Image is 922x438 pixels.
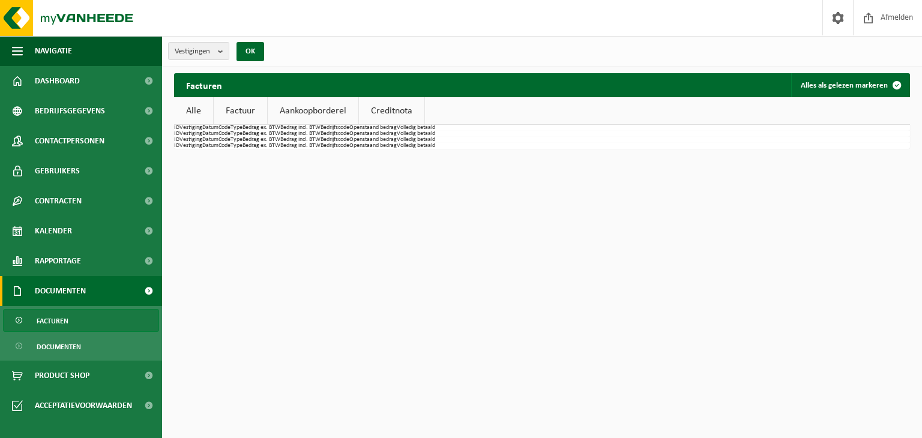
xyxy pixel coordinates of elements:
[230,143,243,149] th: Type
[3,309,159,332] a: Facturen
[243,137,280,143] th: Bedrag ex. BTW
[35,186,82,216] span: Contracten
[202,125,218,131] th: Datum
[37,310,68,332] span: Facturen
[35,276,86,306] span: Documenten
[268,97,358,125] a: Aankoopborderel
[397,125,435,131] th: Volledig betaald
[230,131,243,137] th: Type
[35,66,80,96] span: Dashboard
[35,361,89,391] span: Product Shop
[218,131,230,137] th: Code
[397,137,435,143] th: Volledig betaald
[349,131,397,137] th: Openstaand bedrag
[174,73,234,97] h2: Facturen
[791,73,909,97] button: Alles als gelezen markeren
[349,137,397,143] th: Openstaand bedrag
[179,125,202,131] th: Vestiging
[218,125,230,131] th: Code
[280,125,321,131] th: Bedrag incl. BTW
[218,137,230,143] th: Code
[218,143,230,149] th: Code
[202,143,218,149] th: Datum
[397,131,435,137] th: Volledig betaald
[35,126,104,156] span: Contactpersonen
[179,137,202,143] th: Vestiging
[280,143,321,149] th: Bedrag incl. BTW
[3,335,159,358] a: Documenten
[349,143,397,149] th: Openstaand bedrag
[280,131,321,137] th: Bedrag incl. BTW
[174,137,179,143] th: ID
[35,96,105,126] span: Bedrijfsgegevens
[397,143,435,149] th: Volledig betaald
[243,143,280,149] th: Bedrag ex. BTW
[174,125,179,131] th: ID
[35,156,80,186] span: Gebruikers
[321,131,349,137] th: Bedrijfscode
[35,246,81,276] span: Rapportage
[243,131,280,137] th: Bedrag ex. BTW
[179,131,202,137] th: Vestiging
[168,42,229,60] button: Vestigingen
[175,43,213,61] span: Vestigingen
[174,143,179,149] th: ID
[35,36,72,66] span: Navigatie
[359,97,424,125] a: Creditnota
[202,131,218,137] th: Datum
[174,131,179,137] th: ID
[321,137,349,143] th: Bedrijfscode
[280,137,321,143] th: Bedrag incl. BTW
[214,97,267,125] a: Factuur
[174,97,213,125] a: Alle
[321,143,349,149] th: Bedrijfscode
[230,137,243,143] th: Type
[349,125,397,131] th: Openstaand bedrag
[230,125,243,131] th: Type
[321,125,349,131] th: Bedrijfscode
[37,335,81,358] span: Documenten
[35,391,132,421] span: Acceptatievoorwaarden
[243,125,280,131] th: Bedrag ex. BTW
[202,137,218,143] th: Datum
[237,42,264,61] button: OK
[179,143,202,149] th: Vestiging
[35,216,72,246] span: Kalender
